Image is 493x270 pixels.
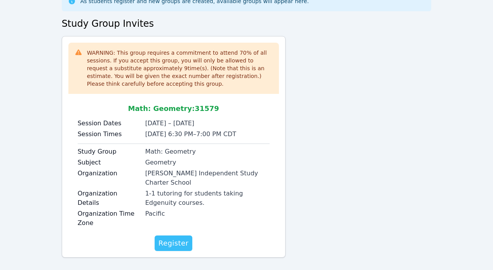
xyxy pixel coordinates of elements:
[78,119,141,128] label: Session Dates
[78,147,141,156] label: Study Group
[145,169,270,187] div: [PERSON_NAME] Independent Study Charter School
[145,189,270,208] div: 1-1 tutoring for students taking Edgenuity courses.
[145,209,270,218] div: Pacific
[145,147,270,156] div: Math: Geometry
[87,49,273,88] div: WARNING: This group requires a commitment to attend 70 % of all sessions. If you accept this grou...
[128,104,219,112] span: Math: Geometry : 31579
[159,238,189,249] span: Register
[78,189,141,208] label: Organization Details
[78,158,141,167] label: Subject
[78,209,141,228] label: Organization Time Zone
[62,17,432,30] h2: Study Group Invites
[193,130,196,138] span: –
[145,158,270,167] div: Geometry
[155,235,193,251] button: Register
[78,169,141,178] label: Organization
[145,119,194,127] span: [DATE] – [DATE]
[78,130,141,139] label: Session Times
[145,130,270,139] li: [DATE] 6:30 PM 7:00 PM CDT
